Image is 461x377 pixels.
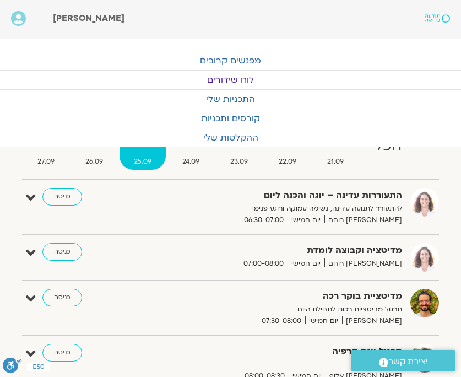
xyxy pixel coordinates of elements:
[288,258,324,270] span: יום חמישי
[168,126,214,170] a: ד24.09
[240,214,288,226] span: 06:30-07:00
[120,156,166,168] span: 25.09
[42,289,82,306] a: כניסה
[53,12,124,24] span: [PERSON_NAME]
[360,126,416,170] a: הכל
[172,344,402,359] strong: תרגול יוגה תרפיה
[324,258,402,270] span: [PERSON_NAME] רוחם
[120,126,166,170] a: ה25.09
[172,243,402,258] strong: מדיטציה וקבוצה לומדת
[288,214,324,226] span: יום חמישי
[264,126,311,170] a: ב22.09
[42,188,82,206] a: כניסה
[168,156,214,168] span: 24.09
[351,350,455,371] a: יצירת קשר
[23,156,69,168] span: 27.09
[313,126,358,170] a: א21.09
[172,203,402,214] p: להתעורר לתנועה עדינה, נשימה עמוקה ורוגע פנימי
[71,156,117,168] span: 26.09
[172,359,402,370] p: יוגה עדינה מאוד
[172,289,402,304] strong: מדיטציית בוקר רכה
[216,156,262,168] span: 23.09
[324,214,402,226] span: [PERSON_NAME] רוחם
[388,354,428,369] span: יצירת קשר
[42,344,82,362] a: כניסה
[172,304,402,315] p: תרגול מדיטציות רכות לתחילת היום
[264,156,311,168] span: 22.09
[342,315,402,327] span: [PERSON_NAME]
[305,315,342,327] span: יום חמישי
[240,258,288,270] span: 07:00-08:00
[71,126,117,170] a: ו26.09
[172,188,402,203] strong: התעוררות עדינה – יוגה והכנה ליום
[258,315,305,327] span: 07:30-08:00
[23,126,69,170] a: ש27.09
[42,243,82,261] a: כניסה
[216,126,262,170] a: ג23.09
[313,156,358,168] span: 21.09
